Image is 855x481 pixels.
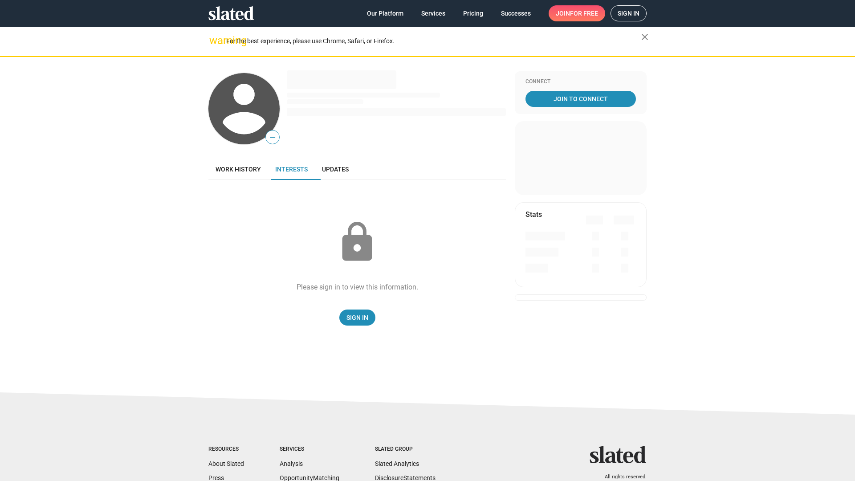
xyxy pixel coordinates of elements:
[456,5,490,21] a: Pricing
[525,91,636,107] a: Join To Connect
[618,6,639,21] span: Sign in
[315,159,356,180] a: Updates
[209,35,220,46] mat-icon: warning
[339,310,375,326] a: Sign In
[208,446,244,453] div: Resources
[501,5,531,21] span: Successes
[275,166,308,173] span: Interests
[335,220,379,265] mat-icon: lock
[549,5,605,21] a: Joinfor free
[360,5,411,21] a: Our Platform
[280,460,303,467] a: Analysis
[525,210,542,219] mat-card-title: Stats
[226,35,641,47] div: For the best experience, please use Chrome, Safari, or Firefox.
[216,166,261,173] span: Work history
[322,166,349,173] span: Updates
[266,132,279,143] span: —
[570,5,598,21] span: for free
[556,5,598,21] span: Join
[367,5,403,21] span: Our Platform
[525,78,636,86] div: Connect
[639,32,650,42] mat-icon: close
[611,5,647,21] a: Sign in
[208,159,268,180] a: Work history
[280,446,339,453] div: Services
[494,5,538,21] a: Successes
[297,282,418,292] div: Please sign in to view this information.
[346,310,368,326] span: Sign In
[527,91,634,107] span: Join To Connect
[463,5,483,21] span: Pricing
[421,5,445,21] span: Services
[375,446,436,453] div: Slated Group
[268,159,315,180] a: Interests
[375,460,419,467] a: Slated Analytics
[414,5,452,21] a: Services
[208,460,244,467] a: About Slated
